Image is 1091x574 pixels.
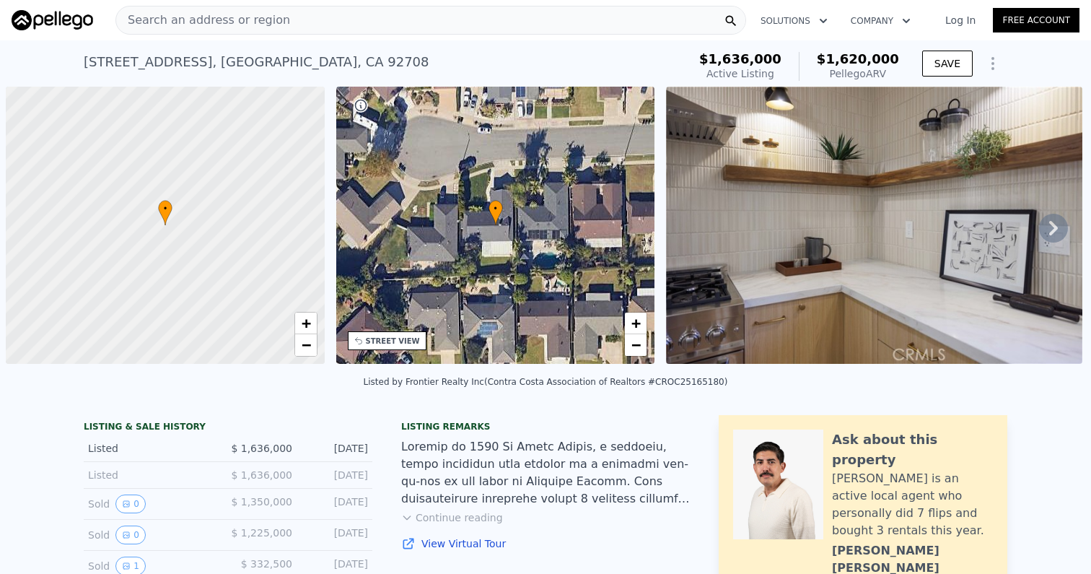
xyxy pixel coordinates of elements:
[84,52,429,72] div: [STREET_ADDRESS] , [GEOGRAPHIC_DATA] , CA 92708
[115,526,146,544] button: View historical data
[84,421,372,435] div: LISTING & SALE HISTORY
[401,536,690,551] a: View Virtual Tour
[158,200,172,225] div: •
[88,441,216,456] div: Listed
[401,510,503,525] button: Continue reading
[488,200,503,225] div: •
[88,468,216,482] div: Listed
[749,8,839,34] button: Solutions
[301,336,310,354] span: −
[839,8,922,34] button: Company
[88,526,216,544] div: Sold
[115,495,146,513] button: View historical data
[88,495,216,513] div: Sold
[241,558,292,570] span: $ 332,500
[366,336,420,347] div: STREET VIEW
[631,314,641,332] span: +
[625,313,647,334] a: Zoom in
[401,438,690,508] div: Loremip do 1590 Si Ametc Adipis, e seddoeiu, tempo incididun utla etdolor ma a enimadmi ven-qu-no...
[12,10,93,30] img: Pellego
[706,68,774,79] span: Active Listing
[922,51,973,77] button: SAVE
[301,314,310,332] span: +
[304,468,368,482] div: [DATE]
[832,430,993,470] div: Ask about this property
[401,421,690,432] div: Listing remarks
[631,336,641,354] span: −
[231,527,292,539] span: $ 1,225,000
[817,51,899,66] span: $1,620,000
[488,202,503,215] span: •
[231,443,292,454] span: $ 1,636,000
[364,377,728,387] div: Listed by Frontier Realty Inc (Contra Costa Association of Realtors #CROC25165180)
[304,495,368,513] div: [DATE]
[304,441,368,456] div: [DATE]
[116,12,290,29] span: Search an address or region
[231,496,292,508] span: $ 1,350,000
[295,334,317,356] a: Zoom out
[304,526,368,544] div: [DATE]
[625,334,647,356] a: Zoom out
[158,202,172,215] span: •
[978,49,1007,78] button: Show Options
[993,8,1079,32] a: Free Account
[832,470,993,539] div: [PERSON_NAME] is an active local agent who personally did 7 flips and bought 3 rentals this year.
[699,51,781,66] span: $1,636,000
[817,66,899,81] div: Pellego ARV
[928,13,993,27] a: Log In
[231,469,292,481] span: $ 1,636,000
[666,87,1082,364] img: Sale: 167345927 Parcel: 63491845
[295,313,317,334] a: Zoom in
